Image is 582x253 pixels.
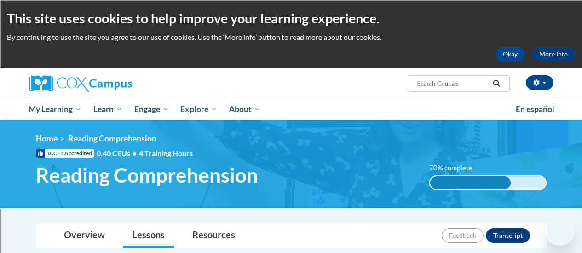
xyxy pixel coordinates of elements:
img: Cox Campus [29,75,132,92]
button: Search [490,78,503,89]
a: Engage [128,99,175,120]
a: Explore [174,99,223,120]
a: Home [36,134,58,143]
span: 4 Training Hours [139,149,193,157]
span: My Learning [29,104,81,115]
span: Learn [93,104,122,115]
span: Explore [180,104,217,115]
span: IACET Accredited [36,149,94,158]
div: Main menu [22,99,560,120]
iframe: Button to launch messaging window [545,216,575,246]
button: Account Settings [526,75,553,90]
input: Search Courses [416,78,490,89]
span: 0.40 CEUs [97,148,139,158]
div: 70% complete [430,176,511,189]
a: About [223,99,266,120]
span: About [229,104,260,115]
span: • [133,149,137,157]
span: En español [516,104,554,114]
span: Engage [134,104,169,115]
span: Reading Comprehension [36,163,258,187]
a: My Learning [23,99,88,120]
a: Learn [87,99,128,120]
a: Cox Campus [29,75,195,92]
label: 70% complete [429,163,482,173]
a: En español [510,100,560,119]
span: Reading Comprehension [68,134,156,143]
